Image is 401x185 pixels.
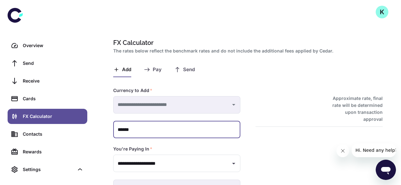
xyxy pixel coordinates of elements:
label: You're Paying In [113,146,152,152]
span: Pay [153,67,162,73]
iframe: Button to launch messaging window [376,160,396,180]
div: Send [23,60,83,67]
div: Rewards [23,148,83,155]
a: Receive [8,73,87,89]
button: K [376,6,388,18]
a: Overview [8,38,87,53]
div: Receive [23,77,83,84]
a: Cards [8,91,87,106]
a: FX Calculator [8,109,87,124]
div: FX Calculator [23,113,83,120]
label: Currency to Add [113,87,152,94]
span: Add [122,67,131,73]
div: Contacts [23,131,83,138]
span: Send [183,67,195,73]
div: Settings [23,166,74,173]
h2: The rates below reflect the benchmark rates and do not include the additional fees applied by Cedar. [113,47,380,54]
div: Overview [23,42,83,49]
a: Contacts [8,126,87,142]
h1: FX Calculator [113,38,380,47]
iframe: Message from company [352,143,396,157]
div: Cards [23,95,83,102]
a: Send [8,56,87,71]
span: Hi. Need any help? [4,4,46,9]
a: Rewards [8,144,87,159]
iframe: Close message [336,145,349,157]
button: Open [229,159,238,168]
h6: Approximate rate, final rate will be determined upon transaction approval [325,95,383,123]
div: Settings [8,162,87,177]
